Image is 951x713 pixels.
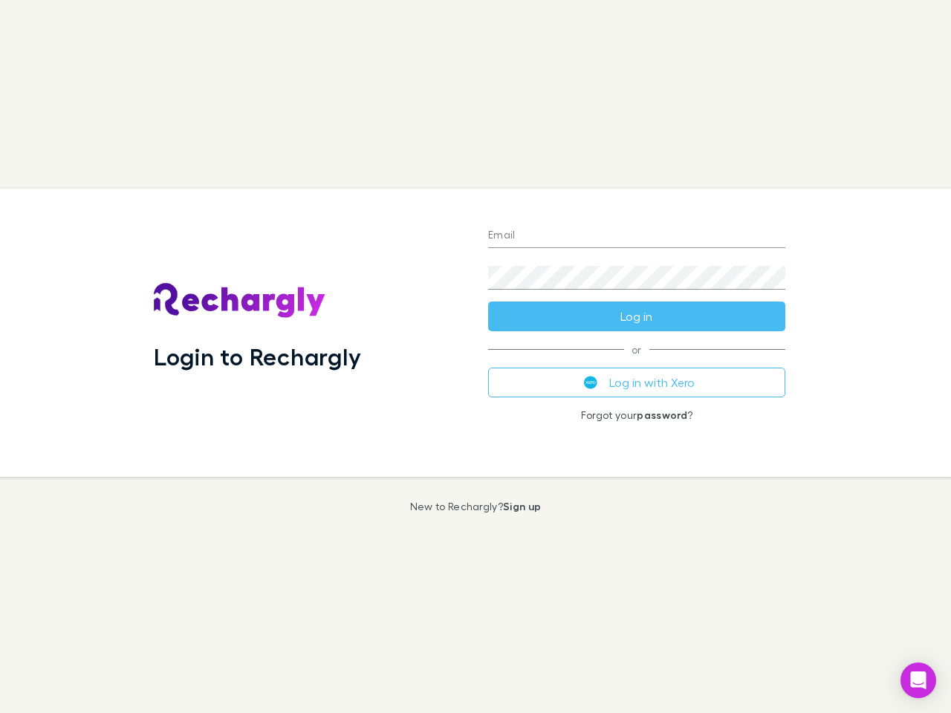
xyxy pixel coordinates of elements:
p: New to Rechargly? [410,501,542,512]
button: Log in [488,302,785,331]
h1: Login to Rechargly [154,342,361,371]
p: Forgot your ? [488,409,785,421]
a: password [637,408,687,421]
a: Sign up [503,500,541,512]
button: Log in with Xero [488,368,785,397]
img: Xero's logo [584,376,597,389]
span: or [488,349,785,350]
div: Open Intercom Messenger [900,662,936,698]
img: Rechargly's Logo [154,283,326,319]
